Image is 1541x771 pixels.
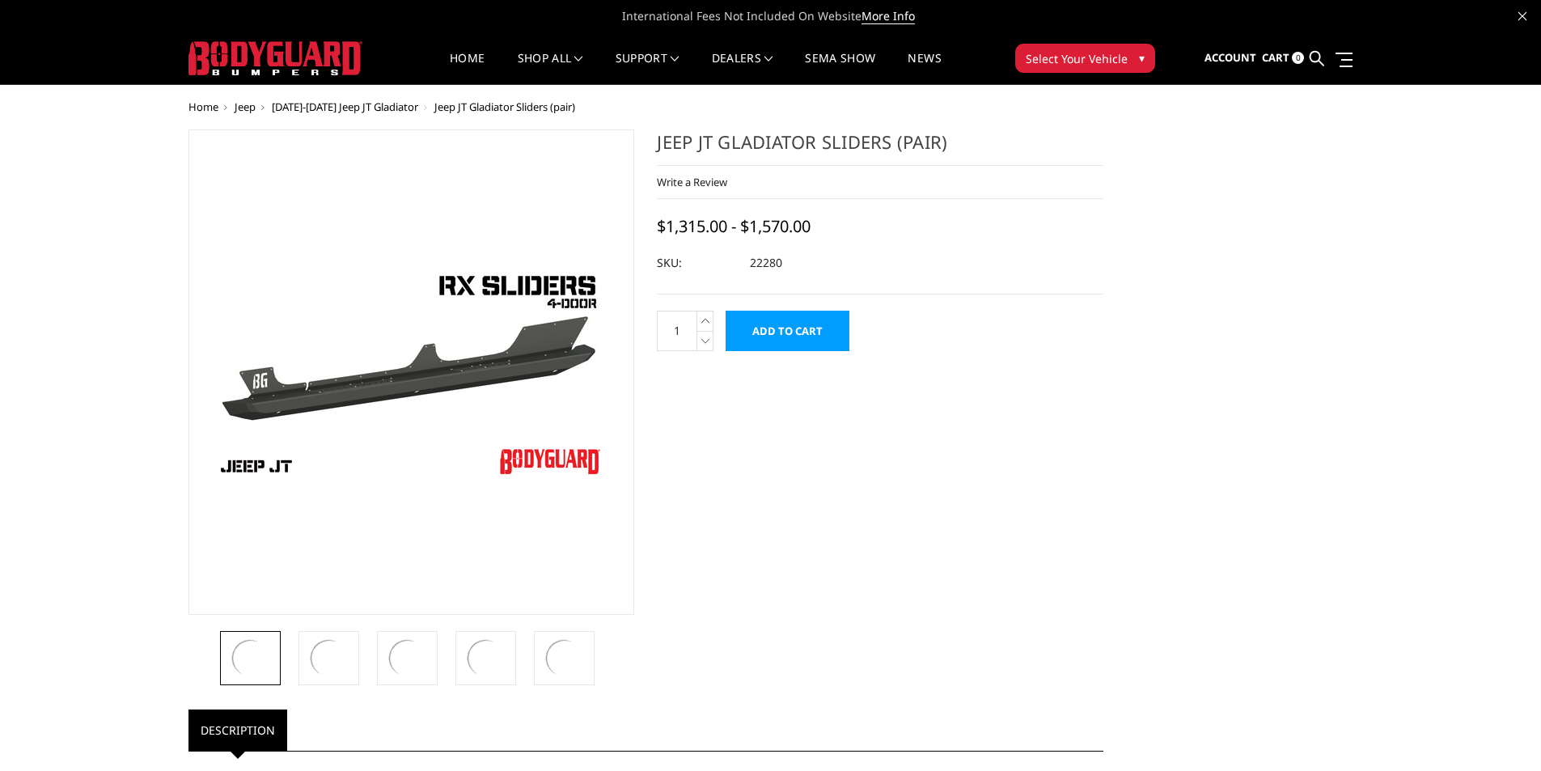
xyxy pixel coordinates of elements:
[188,129,635,615] a: Jeep JT Gladiator Sliders (pair)
[908,53,941,84] a: News
[450,53,485,84] a: Home
[228,636,273,680] img: Jeep JT Gladiator Sliders (pair)
[1292,52,1304,64] span: 0
[518,53,583,84] a: shop all
[188,710,287,751] a: Description
[712,53,773,84] a: Dealers
[385,636,430,680] img: Jeep JT Gladiator Sliders (pair)
[1204,36,1256,80] a: Account
[657,248,738,277] dt: SKU:
[542,636,586,680] img: Jeep JT Gladiator Sliders (pair)
[307,636,351,680] img: Jeep JT Gladiator Sliders (pair)
[188,41,362,75] img: BODYGUARD BUMPERS
[862,8,915,24] a: More Info
[1262,36,1304,80] a: Cart 0
[1262,50,1289,65] span: Cart
[616,53,679,84] a: Support
[805,53,875,84] a: SEMA Show
[657,129,1103,166] h1: Jeep JT Gladiator Sliders (pair)
[750,248,782,277] dd: 22280
[188,100,218,114] a: Home
[272,100,418,114] a: [DATE]-[DATE] Jeep JT Gladiator
[209,259,613,486] img: Jeep JT Gladiator Sliders (pair)
[235,100,256,114] a: Jeep
[434,100,575,114] span: Jeep JT Gladiator Sliders (pair)
[1026,50,1128,67] span: Select Your Vehicle
[1204,50,1256,65] span: Account
[657,175,727,189] a: Write a Review
[657,215,811,237] span: $1,315.00 - $1,570.00
[464,636,508,680] img: Jeep JT Gladiator Sliders (pair)
[726,311,849,351] input: Add to Cart
[1139,49,1145,66] span: ▾
[1015,44,1155,73] button: Select Your Vehicle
